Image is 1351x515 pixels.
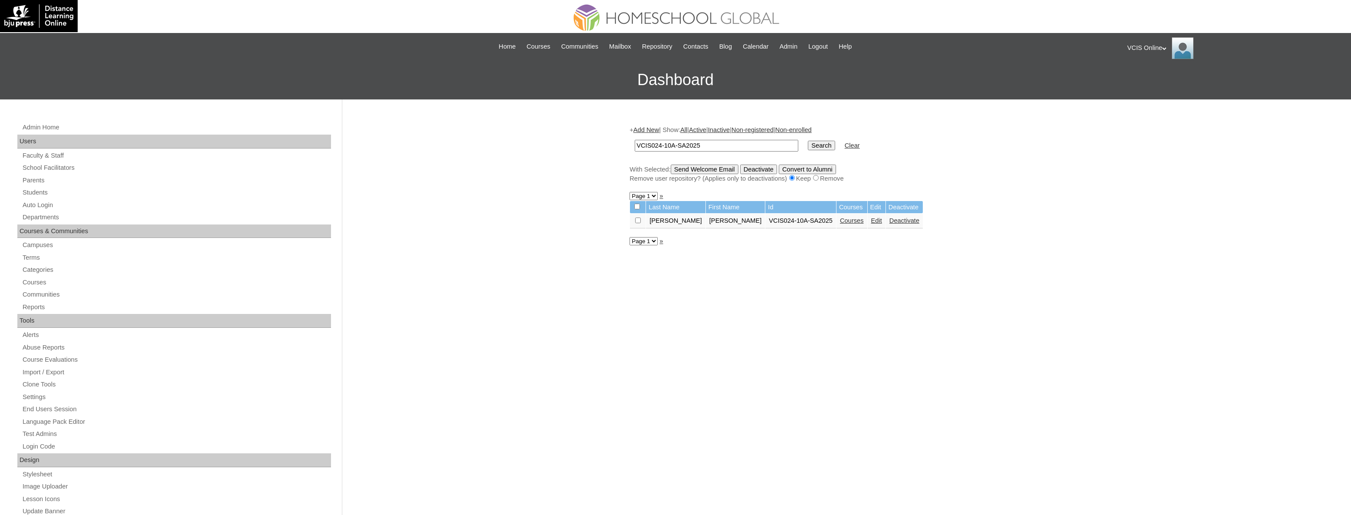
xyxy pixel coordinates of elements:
[17,314,331,328] div: Tools
[22,122,331,133] a: Admin Home
[499,42,516,52] span: Home
[22,429,331,439] a: Test Admins
[834,42,856,52] a: Help
[22,404,331,415] a: End Users Session
[22,392,331,403] a: Settings
[22,200,331,211] a: Auto Login
[522,42,555,52] a: Courses
[561,42,598,52] span: Communities
[743,42,768,52] span: Calendar
[808,141,835,150] input: Search
[22,494,331,505] a: Lesson Icons
[659,192,663,199] a: »
[706,214,765,228] td: [PERSON_NAME]
[779,165,836,174] input: Convert to Alumni
[646,214,705,228] td: [PERSON_NAME]
[839,42,852,52] span: Help
[708,126,730,133] a: Inactive
[17,224,331,238] div: Courses & Communities
[22,187,331,198] a: Students
[22,277,331,288] a: Courses
[646,201,705,214] td: Last Name
[22,212,331,223] a: Departments
[836,201,867,214] td: Courses
[22,289,331,300] a: Communities
[671,165,738,174] input: Send Welcome Email
[715,42,736,52] a: Blog
[609,42,631,52] span: Mailbox
[22,342,331,353] a: Abuse Reports
[495,42,520,52] a: Home
[22,330,331,340] a: Alerts
[4,60,1347,99] h3: Dashboard
[527,42,551,52] span: Courses
[22,379,331,390] a: Clone Tools
[22,481,331,492] a: Image Uploader
[1127,37,1342,59] div: VCIS Online
[605,42,636,52] a: Mailbox
[840,217,864,224] a: Courses
[683,42,708,52] span: Contacts
[635,140,798,152] input: Search
[638,42,677,52] a: Repository
[765,201,836,214] td: Id
[633,126,659,133] a: Add New
[679,42,713,52] a: Contacts
[765,214,836,228] td: VCIS024-10A-SA2025
[630,165,1059,183] div: With Selected:
[22,441,331,452] a: Login Code
[659,238,663,244] a: »
[17,135,331,149] div: Users
[17,453,331,467] div: Design
[845,142,860,149] a: Clear
[740,165,777,174] input: Deactivate
[557,42,603,52] a: Communities
[886,201,923,214] td: Deactivate
[22,416,331,427] a: Language Pack Editor
[22,469,331,480] a: Stylesheet
[22,252,331,263] a: Terms
[642,42,672,52] span: Repository
[889,217,919,224] a: Deactivate
[630,174,1059,183] div: Remove user repository? (Applies only to deactivations) Keep Remove
[22,367,331,378] a: Import / Export
[738,42,773,52] a: Calendar
[4,4,73,28] img: logo-white.png
[868,201,885,214] td: Edit
[22,302,331,313] a: Reports
[719,42,732,52] span: Blog
[22,150,331,161] a: Faculty & Staff
[780,42,798,52] span: Admin
[775,42,802,52] a: Admin
[804,42,832,52] a: Logout
[808,42,828,52] span: Logout
[22,264,331,275] a: Categories
[689,126,706,133] a: Active
[680,126,687,133] a: All
[775,126,812,133] a: Non-enrolled
[630,125,1059,183] div: + | Show: | | | |
[731,126,774,133] a: Non-registered
[22,240,331,251] a: Campuses
[706,201,765,214] td: First Name
[22,354,331,365] a: Course Evaluations
[22,162,331,173] a: School Facilitators
[871,217,882,224] a: Edit
[22,175,331,186] a: Parents
[1172,37,1194,59] img: VCIS Online Admin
